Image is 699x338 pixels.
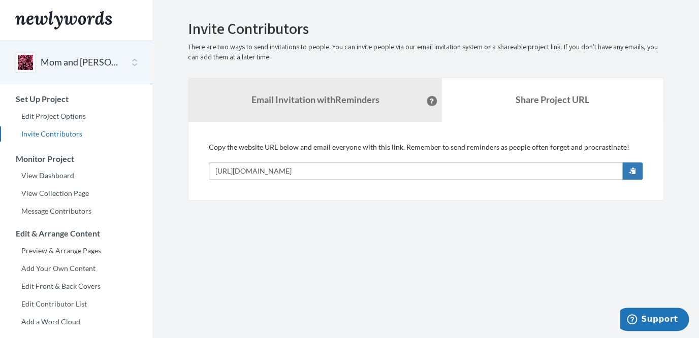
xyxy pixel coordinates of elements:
button: Mom and [PERSON_NAME]'s wedding well wishes [41,56,123,69]
iframe: Opens a widget where you can chat to one of our agents [620,308,689,333]
h2: Invite Contributors [188,20,663,37]
h3: Set Up Project [1,94,152,104]
b: Share Project URL [516,94,589,105]
strong: Email Invitation with Reminders [251,94,379,105]
div: Copy the website URL below and email everyone with this link. Remember to send reminders as peopl... [209,142,643,180]
h3: Edit & Arrange Content [1,229,152,238]
h3: Monitor Project [1,154,152,163]
img: Newlywords logo [15,11,112,29]
p: There are two ways to send invitations to people. You can invite people via our email invitation ... [188,42,663,62]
